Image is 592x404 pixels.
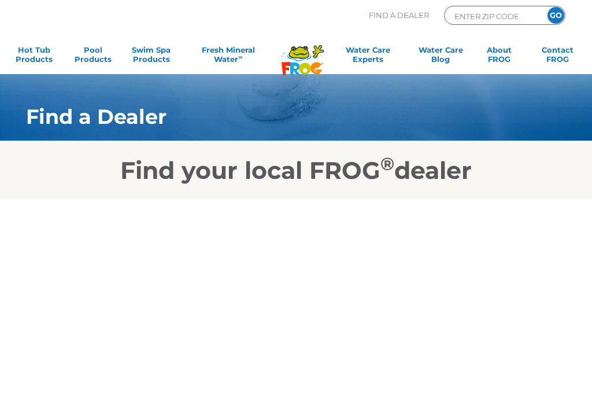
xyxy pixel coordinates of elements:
sup: ® [380,153,394,175]
a: PoolProducts [70,45,116,68]
a: AboutFROG [476,45,522,68]
p: Find A Dealer [369,6,429,25]
img: Frog Products Logo [275,30,330,76]
h1: Find a Dealer [26,105,526,128]
a: Fresh MineralWater∞ [187,45,269,68]
a: ContactFROG [535,45,580,68]
a: Water CareBlog [418,45,464,68]
a: Hot TubProducts [12,45,57,68]
sup: ∞ [238,54,242,60]
input: GO [547,7,564,24]
a: Water CareExperts [331,45,405,68]
h2: Find your local FROG dealer [9,156,583,185]
a: Swim SpaProducts [128,45,174,68]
